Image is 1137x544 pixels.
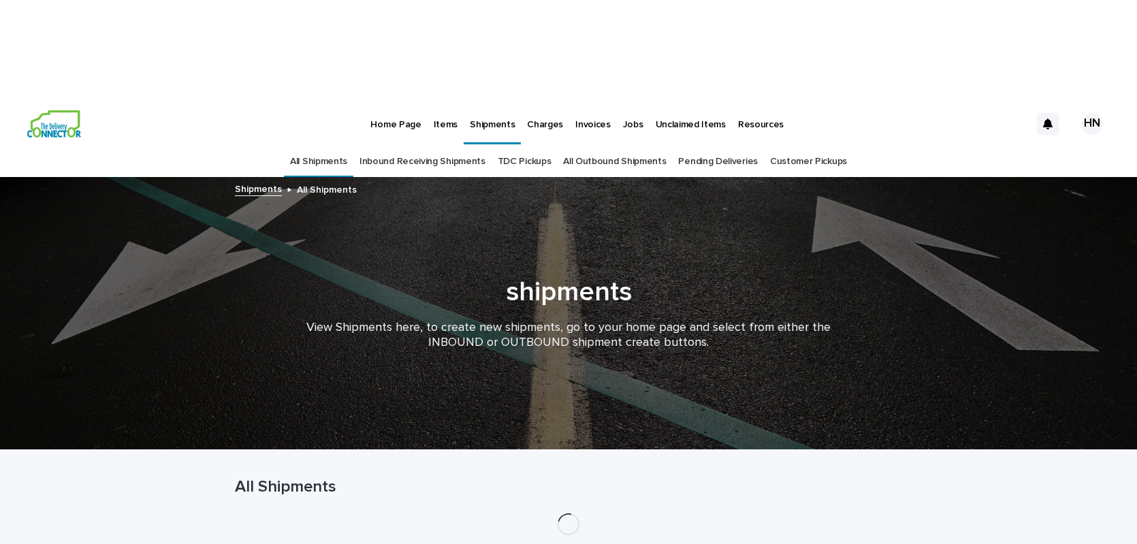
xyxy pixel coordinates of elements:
[297,181,357,196] p: All Shipments
[296,321,841,350] p: View Shipments here, to create new shipments, go to your home page and select from either the INB...
[678,146,757,178] a: Pending Deliveries
[1081,113,1103,135] div: HN
[656,102,726,131] p: Unclaimed Items
[370,102,421,131] p: Home Page
[359,146,485,178] a: Inbound Receiving Shipments
[575,102,611,131] p: Invoices
[235,477,902,497] h1: All Shipments
[527,102,563,131] p: Charges
[732,102,790,144] a: Resources
[569,102,617,144] a: Invoices
[434,102,458,131] p: Items
[738,102,784,131] p: Resources
[617,102,650,144] a: Jobs
[521,102,569,144] a: Charges
[290,146,347,178] a: All Shipments
[650,102,732,144] a: Unclaimed Items
[428,102,464,144] a: Items
[27,110,81,138] img: aCWQmA6OSGG0Kwt8cj3c
[470,102,515,131] p: Shipments
[364,102,427,144] a: Home Page
[623,102,643,131] p: Jobs
[770,146,847,178] a: Customer Pickups
[464,102,521,142] a: Shipments
[563,146,666,178] a: All Outbound Shipments
[235,180,282,196] a: Shipments
[235,276,902,308] h1: shipments
[498,146,551,178] a: TDC Pickups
